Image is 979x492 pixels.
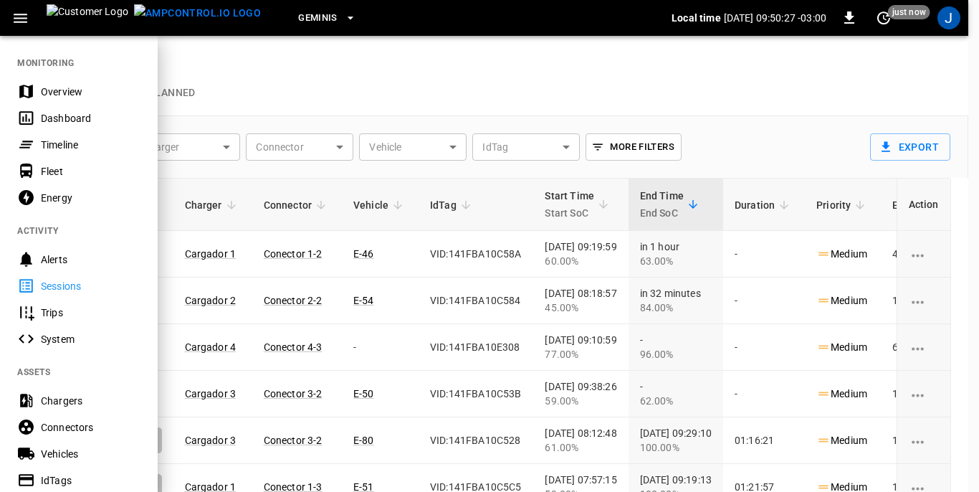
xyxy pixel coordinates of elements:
[41,164,140,179] div: Fleet
[872,6,895,29] button: set refresh interval
[41,111,140,126] div: Dashboard
[41,306,140,320] div: Trips
[888,5,930,19] span: just now
[41,332,140,346] div: System
[672,11,721,25] p: Local time
[41,85,140,99] div: Overview
[41,447,140,461] div: Vehicles
[41,420,140,435] div: Connectors
[47,4,128,32] img: Customer Logo
[724,11,826,25] p: [DATE] 09:50:27 -03:00
[937,6,960,29] div: profile-icon
[298,10,338,27] span: Geminis
[41,279,140,293] div: Sessions
[41,394,140,408] div: Chargers
[41,191,140,205] div: Energy
[41,252,140,267] div: Alerts
[41,473,140,488] div: IdTags
[41,138,140,152] div: Timeline
[134,4,261,22] img: ampcontrol.io logo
